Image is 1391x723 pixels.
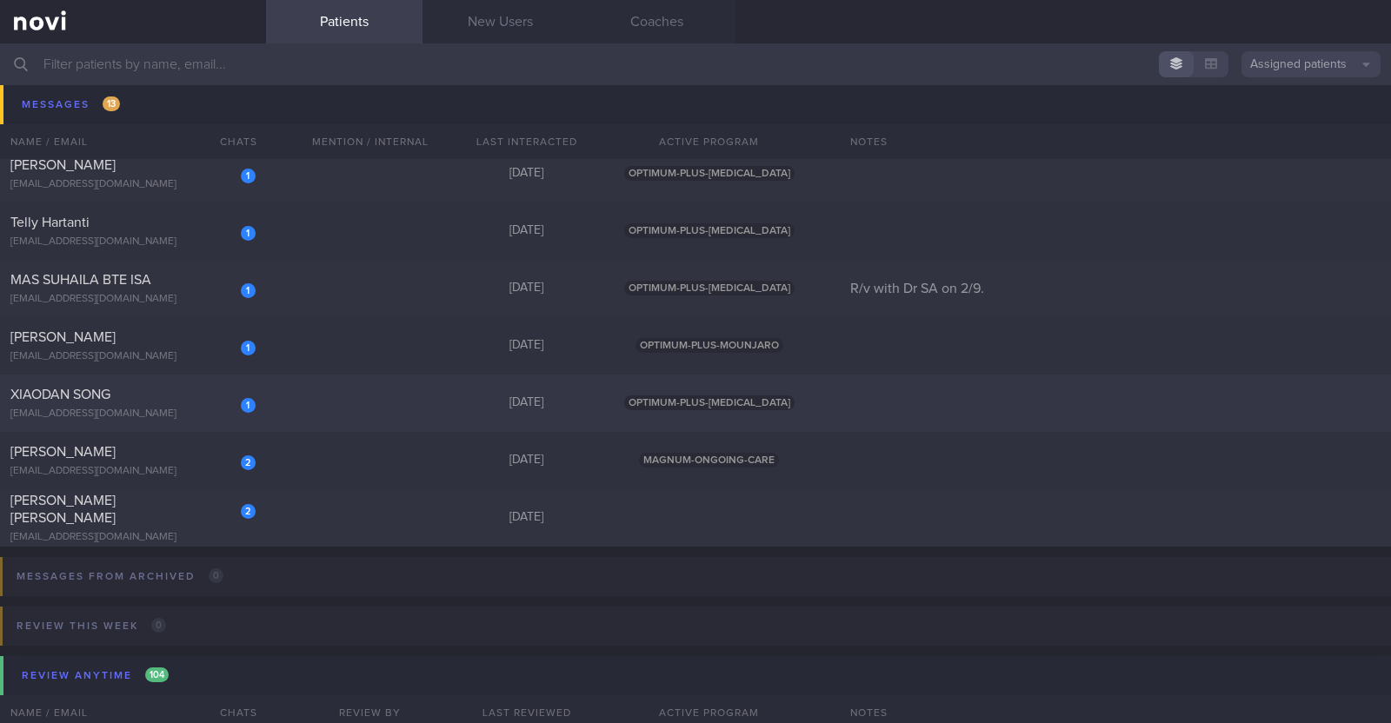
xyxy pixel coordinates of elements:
[840,280,1391,297] div: R/v with Dr SA on 2/9.
[449,338,605,354] div: [DATE]
[10,216,90,229] span: Telly Hartanti
[449,223,605,239] div: [DATE]
[241,226,256,241] div: 1
[624,281,795,295] span: OPTIMUM-PLUS-[MEDICAL_DATA]
[624,223,795,238] span: OPTIMUM-PLUS-[MEDICAL_DATA]
[241,111,256,126] div: 3
[449,395,605,411] div: [DATE]
[10,494,116,525] span: [PERSON_NAME] [PERSON_NAME]
[209,568,223,583] span: 0
[151,618,166,633] span: 0
[10,158,116,172] span: [PERSON_NAME]
[449,109,605,124] div: [DATE]
[10,465,256,478] div: [EMAIL_ADDRESS][DOMAIN_NAME]
[10,101,85,115] span: Ng Poh Ting
[10,408,256,421] div: [EMAIL_ADDRESS][DOMAIN_NAME]
[449,453,605,468] div: [DATE]
[145,667,169,682] span: 104
[624,166,795,181] span: OPTIMUM-PLUS-[MEDICAL_DATA]
[12,565,228,588] div: Messages from Archived
[241,504,256,519] div: 2
[10,330,116,344] span: [PERSON_NAME]
[10,178,256,191] div: [EMAIL_ADDRESS][DOMAIN_NAME]
[449,281,605,296] div: [DATE]
[624,395,795,410] span: OPTIMUM-PLUS-[MEDICAL_DATA]
[10,121,256,134] div: [EMAIL_ADDRESS][DOMAIN_NAME]
[10,293,256,306] div: [EMAIL_ADDRESS][DOMAIN_NAME]
[639,453,779,468] span: MAGNUM-ONGOING-CARE
[241,169,256,183] div: 1
[10,235,256,249] div: [EMAIL_ADDRESS][DOMAIN_NAME]
[17,664,173,687] div: Review anytime
[449,166,605,182] div: [DATE]
[241,341,256,355] div: 1
[636,338,783,353] span: OPTIMUM-PLUS-MOUNJARO
[10,445,116,459] span: [PERSON_NAME]
[12,614,170,638] div: Review this week
[241,455,256,470] div: 2
[624,109,795,123] span: OPTIMUM-PLUS-[MEDICAL_DATA]
[1241,51,1381,77] button: Assigned patients
[449,510,605,526] div: [DATE]
[10,531,256,544] div: [EMAIL_ADDRESS][DOMAIN_NAME]
[241,398,256,413] div: 1
[10,273,151,287] span: MAS SUHAILA BTE ISA
[10,388,110,401] span: XIAODAN SONG
[241,283,256,298] div: 1
[10,350,256,363] div: [EMAIL_ADDRESS][DOMAIN_NAME]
